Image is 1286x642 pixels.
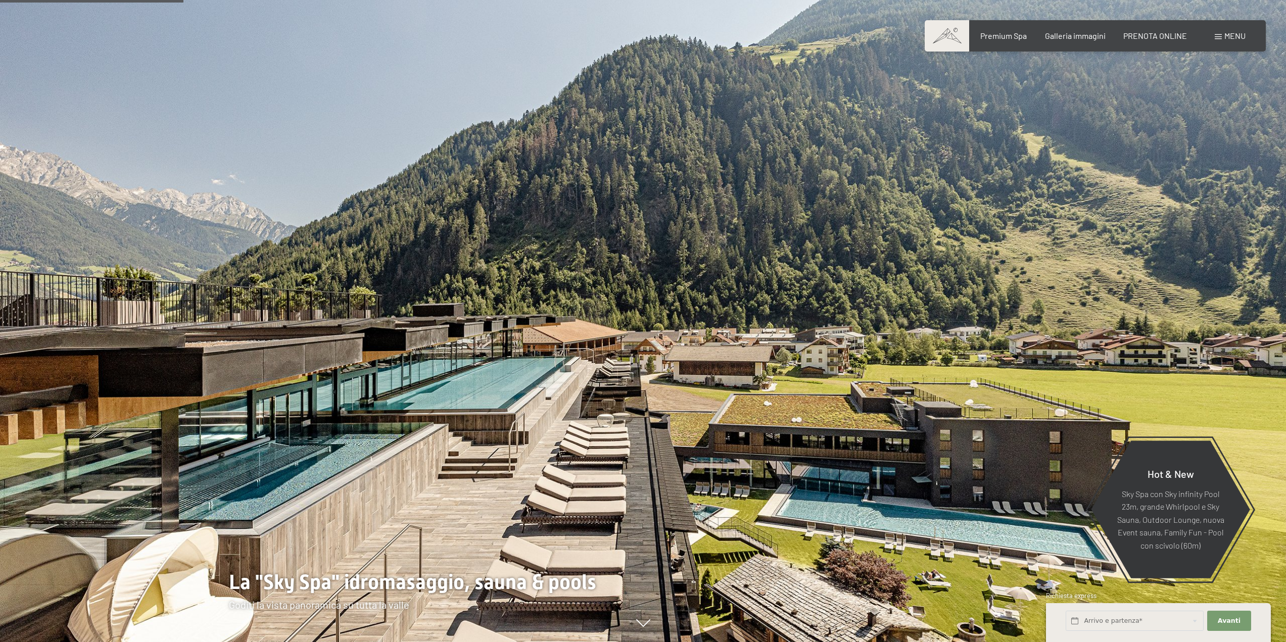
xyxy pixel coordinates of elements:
[1148,467,1194,479] span: Hot & New
[1090,440,1251,579] a: Hot & New Sky Spa con Sky infinity Pool 23m, grande Whirlpool e Sky Sauna, Outdoor Lounge, nuova ...
[980,31,1027,40] a: Premium Spa
[1046,591,1097,600] span: Richiesta express
[1218,616,1241,625] span: Avanti
[1207,611,1251,631] button: Avanti
[1224,31,1246,40] span: Menu
[1045,31,1106,40] a: Galleria immagini
[1123,31,1187,40] a: PRENOTA ONLINE
[1116,487,1225,552] p: Sky Spa con Sky infinity Pool 23m, grande Whirlpool e Sky Sauna, Outdoor Lounge, nuova Event saun...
